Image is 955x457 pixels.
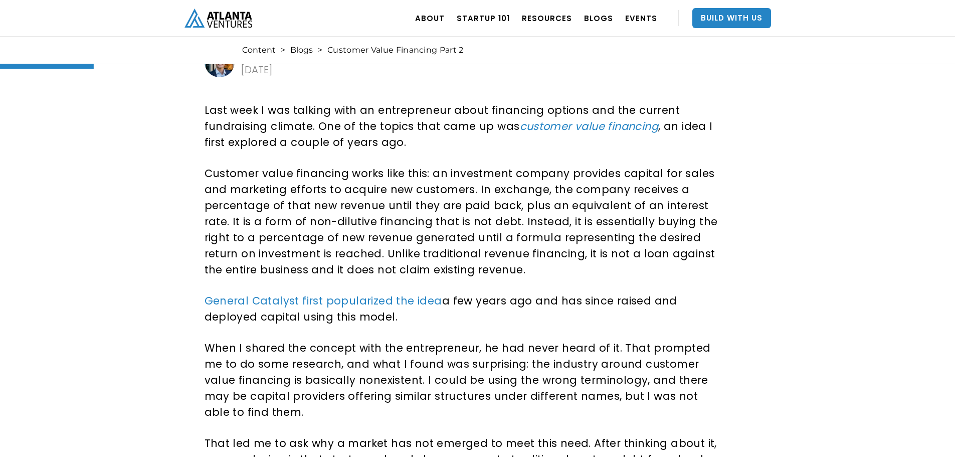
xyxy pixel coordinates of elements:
a: General Catalyst first popularized the idea [205,293,442,308]
a: EVENTS [625,4,657,32]
div: Customer Value Financing Part 2 [327,45,463,55]
p: When I shared the concept with the entrepreneur, he had never heard of it. That prompted me to do... [205,340,723,420]
div: > [281,45,285,55]
a: Content [242,45,276,55]
p: Customer value financing works like this: an investment company provides capital for sales and ma... [205,166,723,278]
a: BLOGS [584,4,613,32]
a: Build With Us [692,8,771,28]
p: Last week I was talking with an entrepreneur about financing options and the current fundraising ... [205,102,723,150]
a: RESOURCES [522,4,572,32]
a: customer value financing [520,119,659,133]
a: Blogs [290,45,313,55]
a: Startup 101 [457,4,510,32]
a: ABOUT [415,4,445,32]
div: > [318,45,322,55]
div: [DATE] [241,65,273,75]
p: a few years ago and has since raised and deployed capital using this model. [205,293,723,325]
